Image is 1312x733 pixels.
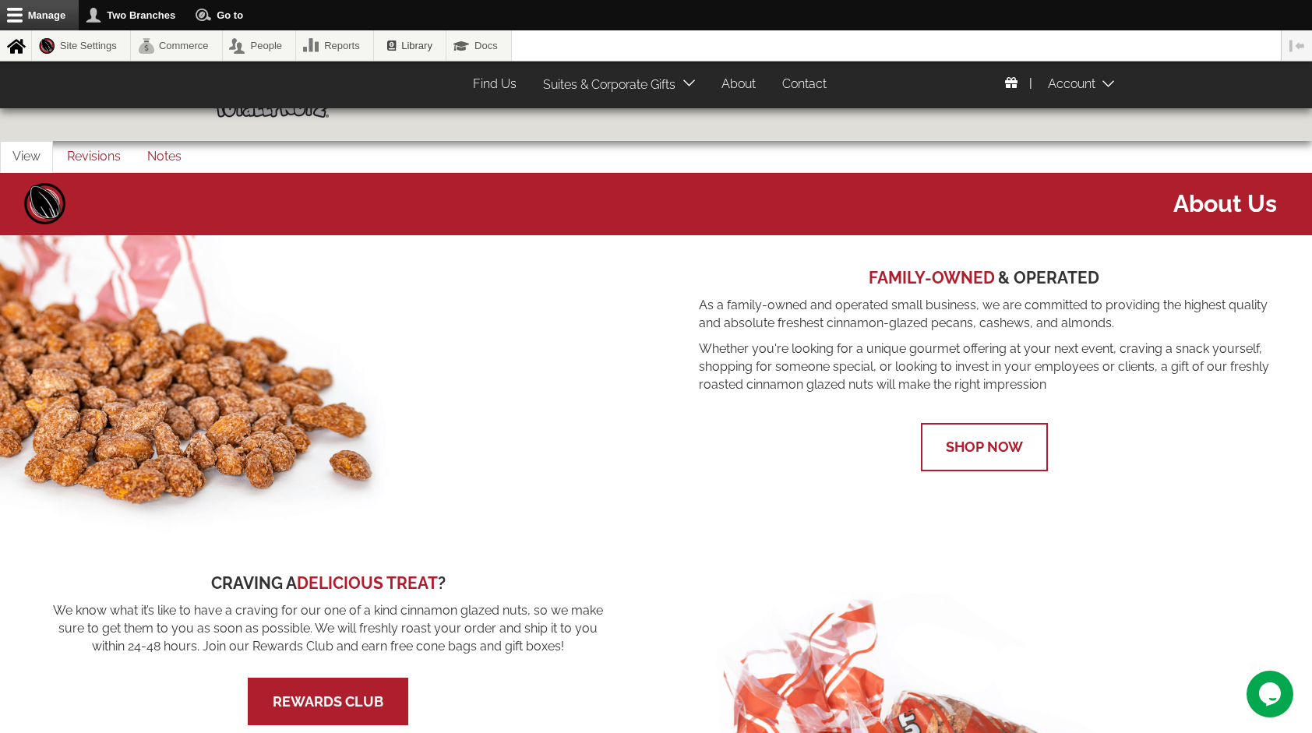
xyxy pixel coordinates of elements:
span: CRAVING A ? [211,573,446,593]
p: Whether you're looking for a unique gourmet offering at your next event, craving a snack yourself... [699,340,1269,394]
a: Commerce [131,30,222,61]
span: Commerce [159,41,209,51]
span: DELICIOUS TREAT [297,573,438,593]
a: Docs [446,30,511,61]
a: Contact [771,69,838,100]
a: Reports [296,30,373,61]
a: Notes [135,141,194,173]
a: Suites & Corporate Gifts [531,70,680,100]
span: About us [12,187,1277,220]
span: & OPERATED [998,268,1099,287]
a: About [710,69,767,100]
button: Vertical orientation [1282,30,1312,61]
a: People [223,30,296,61]
span: We know what it’s like to have a craving for our one of a kind cinnamon glazed nuts, so we make s... [43,602,613,656]
p: As a family-owned and operated small business, we are committed to providing the highest quality ... [699,297,1269,333]
a: Shop Now [946,439,1023,455]
span: FAMILY-OWNED [869,268,995,287]
div: CloseChat attention grabber [6,6,90,68]
a: Rewards Club [273,693,383,710]
a: Find Us [461,69,528,100]
img: Chat attention grabber [6,6,103,68]
a: Revisions [55,141,133,173]
a: Site Settings [32,30,130,61]
span: Library [401,40,432,51]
